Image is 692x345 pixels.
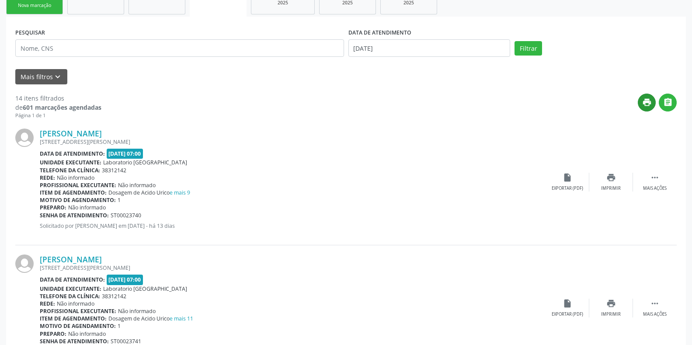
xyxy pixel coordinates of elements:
[40,159,101,166] b: Unidade executante:
[563,173,572,182] i: insert_drive_file
[15,26,45,39] label: PESQUISAR
[68,204,106,211] span: Não informado
[15,94,101,103] div: 14 itens filtrados
[15,112,101,119] div: Página 1 de 1
[108,189,190,196] span: Dosagem de Acido Urico
[40,138,546,146] div: [STREET_ADDRESS][PERSON_NAME]
[515,41,542,56] button: Filtrar
[111,212,141,219] span: ST00023740
[170,315,193,322] a: e mais 11
[103,159,187,166] span: Laboratorio [GEOGRAPHIC_DATA]
[650,173,660,182] i: 
[40,285,101,293] b: Unidade executante:
[57,174,94,181] span: Não informado
[15,254,34,273] img: img
[642,98,652,107] i: print
[40,293,100,300] b: Telefone da clínica:
[552,185,583,192] div: Exportar (PDF)
[638,94,656,112] button: print
[23,103,101,112] strong: 601 marcações agendadas
[552,311,583,317] div: Exportar (PDF)
[563,299,572,308] i: insert_drive_file
[68,330,106,338] span: Não informado
[170,189,190,196] a: e mais 9
[40,174,55,181] b: Rede:
[40,254,102,264] a: [PERSON_NAME]
[40,196,116,204] b: Motivo de agendamento:
[15,103,101,112] div: de
[601,185,621,192] div: Imprimir
[601,311,621,317] div: Imprimir
[40,276,105,283] b: Data de atendimento:
[659,94,677,112] button: 
[40,264,546,272] div: [STREET_ADDRESS][PERSON_NAME]
[103,285,187,293] span: Laboratorio [GEOGRAPHIC_DATA]
[40,322,116,330] b: Motivo de agendamento:
[40,212,109,219] b: Senha de atendimento:
[40,204,66,211] b: Preparo:
[15,39,344,57] input: Nome, CNS
[40,330,66,338] b: Preparo:
[40,300,55,307] b: Rede:
[40,222,546,230] p: Solicitado por [PERSON_NAME] em [DATE] - há 13 dias
[650,299,660,308] i: 
[53,72,63,82] i: keyboard_arrow_down
[40,129,102,138] a: [PERSON_NAME]
[606,299,616,308] i: print
[107,275,143,285] span: [DATE] 07:00
[118,322,121,330] span: 1
[102,293,126,300] span: 38312142
[40,307,116,315] b: Profissional executante:
[111,338,141,345] span: ST00023741
[40,315,107,322] b: Item de agendamento:
[40,167,100,174] b: Telefone da clínica:
[40,189,107,196] b: Item de agendamento:
[40,150,105,157] b: Data de atendimento:
[108,315,193,322] span: Dosagem de Acido Urico
[107,149,143,159] span: [DATE] 07:00
[118,196,121,204] span: 1
[57,300,94,307] span: Não informado
[40,181,116,189] b: Profissional executante:
[15,129,34,147] img: img
[15,69,67,84] button: Mais filtroskeyboard_arrow_down
[643,311,667,317] div: Mais ações
[40,338,109,345] b: Senha de atendimento:
[102,167,126,174] span: 38312142
[118,181,156,189] span: Não informado
[663,98,673,107] i: 
[13,2,56,9] div: Nova marcação
[118,307,156,315] span: Não informado
[643,185,667,192] div: Mais ações
[348,26,411,39] label: DATA DE ATENDIMENTO
[348,39,511,57] input: Selecione um intervalo
[606,173,616,182] i: print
